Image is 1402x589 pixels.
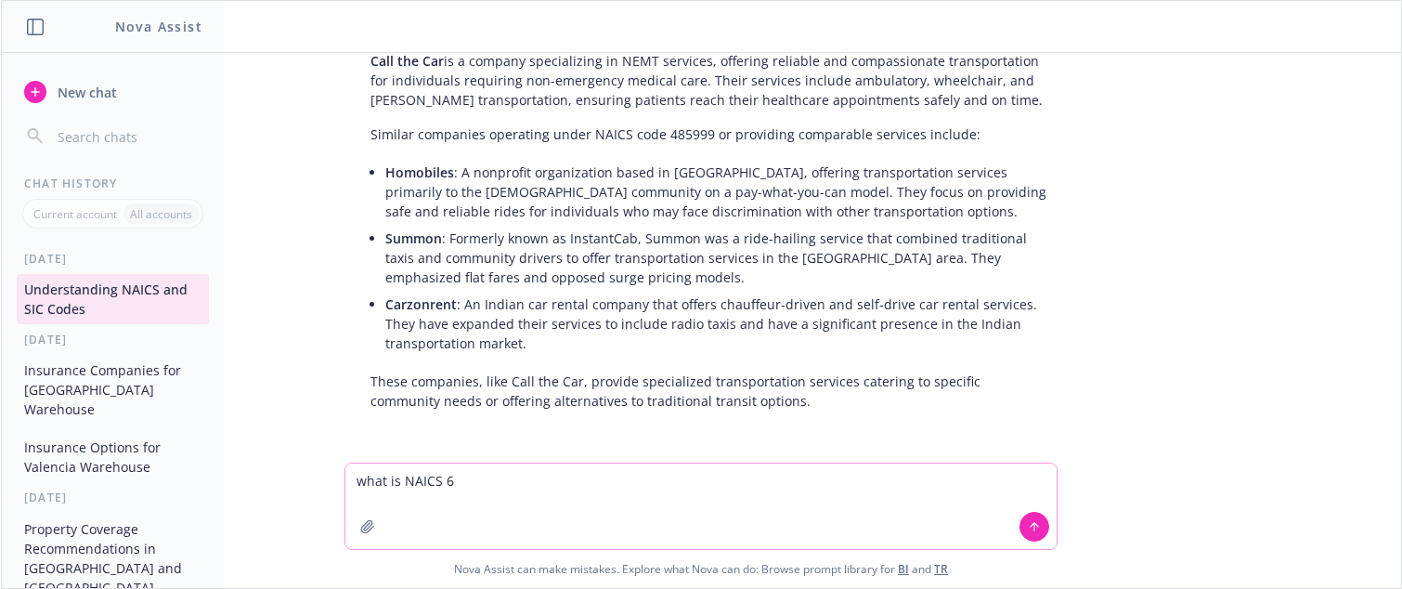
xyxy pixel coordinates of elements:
button: New chat [17,75,209,109]
button: Insurance Companies for [GEOGRAPHIC_DATA] Warehouse [17,355,209,425]
p: These companies, like Call the Car, provide specialized transportation services catering to speci... [370,372,1046,411]
span: Homobiles [385,164,454,181]
span: Nova Assist can make mistakes. Explore what Nova can do: Browse prompt library for and [454,550,948,588]
div: [DATE] [2,251,224,267]
h1: Nova Assist [115,17,202,36]
p: : A nonprofit organization based in [GEOGRAPHIC_DATA], offering transportation services primarily... [385,163,1046,221]
a: BI [898,561,909,577]
div: Chat History [2,176,224,191]
p: All accounts [130,206,192,222]
button: Understanding NAICS and SIC Codes [17,274,209,324]
button: Insurance Options for Valencia Warehouse [17,432,209,482]
div: [DATE] [2,490,224,505]
p: : An Indian car rental company that offers chauffeur-driven and self-drive car rental services. T... [385,294,1046,353]
span: Carzonrent [385,295,457,313]
a: TR [934,561,948,577]
span: Call the Car [370,52,444,70]
span: New chat [54,83,117,102]
p: Current account [33,206,117,222]
div: [DATE] [2,332,224,347]
span: Summon [385,229,442,247]
p: is a company specializing in NEMT services, offering reliable and compassionate transportation fo... [370,51,1046,110]
p: : Formerly known as InstantCab, Summon was a ride-hailing service that combined traditional taxis... [385,229,1046,287]
input: Search chats [54,124,201,150]
p: Similar companies operating under NAICS code 485999 or providing comparable services include: [370,124,1046,144]
textarea: what is NAICS 6 [345,464,1057,549]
